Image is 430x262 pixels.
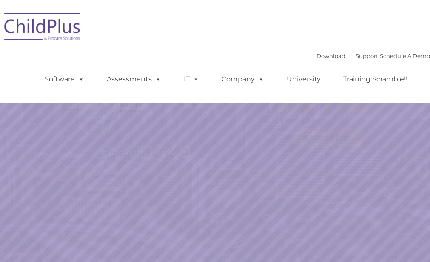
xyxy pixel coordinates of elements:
[356,52,378,59] a: Support
[316,52,430,59] font: |
[213,71,273,88] a: Company
[292,128,363,147] a: Learn More
[175,71,208,88] a: IT
[36,71,93,88] a: Software
[278,71,329,88] a: University
[335,71,416,88] a: Training Scramble!!
[316,52,345,59] a: Download
[98,71,170,88] a: Assessments
[380,52,430,59] a: Schedule A Demo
